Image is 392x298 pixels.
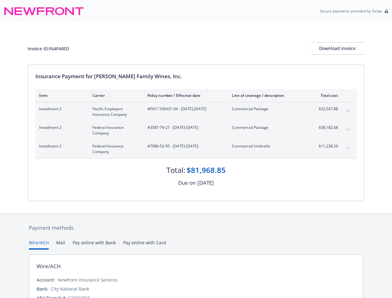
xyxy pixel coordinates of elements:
span: Commercial Package [232,125,305,130]
div: Total: [166,165,185,175]
div: Insurance Payment for [PERSON_NAME] Family Wines, Inc. [35,72,357,80]
div: Total cost [315,93,338,98]
span: #7986-52-95 - [DATE]-[DATE] [147,143,222,149]
button: Pay online with Card [123,239,166,250]
div: City National Bank [51,286,89,292]
span: Federal Insurance Company [92,125,137,136]
span: Federal Insurance Company [92,143,137,155]
span: $32,547.88 [315,106,338,112]
span: #PAC1100431-04 - [DATE]-[DATE] [147,106,222,112]
span: Commercial Umbrella [232,143,305,149]
span: #3587-79-21 - [DATE]-[DATE] [147,125,222,130]
div: Item [39,93,83,98]
div: Invoice ID: F64F44ED [28,45,69,52]
div: Carrier [92,93,137,98]
span: Pacific Employers Insurance Company [92,106,137,117]
p: Secure payments provided by Stripe [320,8,382,14]
span: Installment 2 [39,125,83,130]
div: [DATE] [197,179,214,187]
div: Due on [178,179,196,187]
span: Commercial Package [232,106,305,112]
button: Download Invoice [310,42,364,55]
span: $11,238.29 [315,143,338,149]
div: Account: [37,277,55,283]
button: Mail [56,239,65,250]
span: Installment 2 [39,143,83,149]
button: Wire/ACH [29,239,49,250]
div: Policy number / Effective date [147,93,222,98]
div: $81,968.85 [187,165,226,175]
button: expand content [343,125,353,135]
span: Installment 2 [39,106,83,112]
div: Newfront Insurance Services [58,277,118,283]
div: Download Invoice [310,43,364,54]
button: Pay online with Bank [73,239,116,250]
div: Payment methods [29,224,363,232]
span: $38,182.68 [315,125,338,130]
div: Installment 2Federal Insurance Company#3587-79-21 - [DATE]-[DATE]Commercial Package$38,182.68expa... [35,121,357,140]
button: expand content [343,143,353,153]
button: expand content [343,106,353,116]
div: Line of coverage / description [232,93,305,98]
div: Wire/ACH [37,262,61,270]
div: Bank: [37,286,48,292]
div: Installment 2Federal Insurance Company#7986-52-95 - [DATE]-[DATE]Commercial Umbrella$11,238.29exp... [35,140,357,158]
div: Installment 2Pacific Employers Insurance Company#PAC1100431-04 - [DATE]-[DATE]Commercial Package$... [35,102,357,121]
